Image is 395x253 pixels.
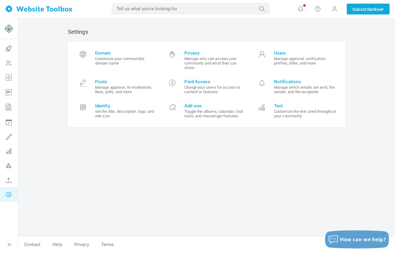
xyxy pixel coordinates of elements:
[251,46,341,74] a: Users Manage approval, verification, profiles, titles, and more
[274,56,336,65] small: Manage approval, verification, profiles, titles, and more
[274,85,336,94] small: Manage which emails are sent, the sender, and the recipients
[162,46,251,74] a: Privacy Manage who can access your community and what they can share
[325,230,389,248] button: How can we help?
[184,56,247,70] small: Manage who can access your community and what they can share
[184,109,247,118] small: Toggle the albums, calendar, chat room, and messenger features
[95,79,158,84] span: Posts
[184,79,247,84] span: Paid Access
[347,4,390,14] a: SubscribeNow!
[95,239,120,250] a: Terms
[373,6,384,13] span: Now!
[340,236,386,243] span: How can we help?
[184,103,247,109] span: Add-ons
[251,74,341,99] a: Notifications Manage which emails are sent, the sender, and the recipients
[95,56,158,65] small: Customize your community's domain name
[72,46,162,74] a: Domain Customize your community's domain name
[274,50,336,56] span: Users
[95,50,158,56] span: Domain
[162,74,251,99] a: Paid Access Charge your users for access to content or features
[46,239,68,250] a: Help
[72,74,162,99] a: Posts Manage approval, AI moderation, likes, polls, and more
[274,109,336,118] small: Customize the text used throughout your community
[95,103,158,109] span: Identity
[162,99,251,123] a: Add-ons Toggle the albums, calendar, chat room, and messenger features
[251,99,341,123] a: Text Customize the text used throughout your community
[68,239,95,250] a: Privacy
[184,85,247,94] small: Charge your users for access to content or features
[274,79,336,84] span: Notifications
[72,99,162,123] a: Identity Set the title, description, logo, and site icon
[95,109,158,118] small: Set the title, description, logo, and site icon
[4,24,14,33] img: favicon.ico
[68,29,346,35] h2: Settings
[95,85,158,94] small: Manage approval, AI moderation, likes, polls, and more
[184,50,247,56] span: Privacy
[18,239,46,250] a: Contact
[274,103,336,109] span: Text
[112,3,270,14] input: Tell us what you're looking for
